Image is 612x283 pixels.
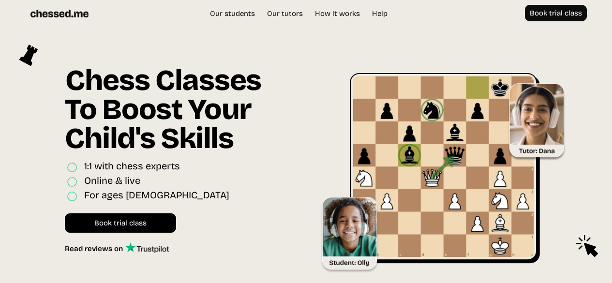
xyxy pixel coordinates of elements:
[65,66,291,160] h1: Chess Classes To Boost Your Child's Skills
[367,9,392,18] a: Help
[65,213,176,233] a: Book trial class
[84,175,140,189] div: Online & live
[84,189,229,203] div: For ages [DEMOGRAPHIC_DATA]
[65,242,169,253] a: Read reviews on
[310,9,365,18] a: How it works
[84,160,180,174] div: 1:1 with chess experts
[262,9,308,18] a: Our tutors
[65,244,125,253] div: Read reviews on
[525,5,587,21] a: Book trial class
[205,9,260,18] a: Our students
